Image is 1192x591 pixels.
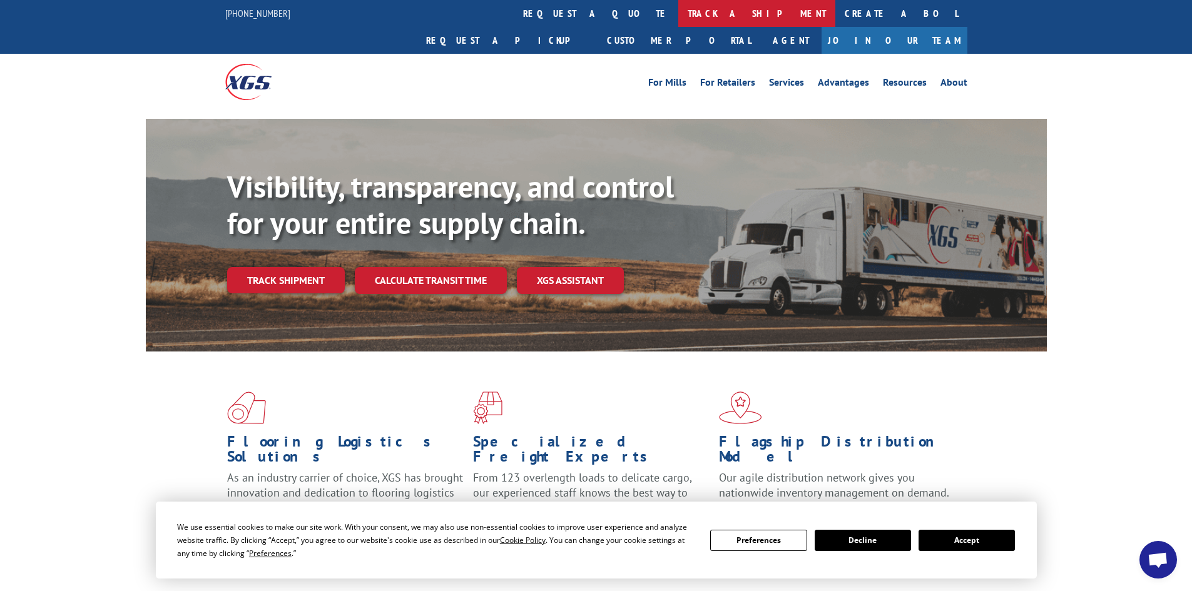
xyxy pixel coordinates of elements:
[719,434,955,470] h1: Flagship Distribution Model
[225,7,290,19] a: [PHONE_NUMBER]
[818,78,869,91] a: Advantages
[719,391,762,424] img: xgs-icon-flagship-distribution-model-red
[177,520,695,560] div: We use essential cookies to make our site work. With your consent, we may also use non-essential ...
[473,434,710,470] h1: Specialized Freight Experts
[473,470,710,526] p: From 123 overlength loads to delicate cargo, our experienced staff knows the best way to move you...
[648,78,686,91] a: For Mills
[249,548,292,558] span: Preferences
[227,434,464,470] h1: Flooring Logistics Solutions
[822,27,967,54] a: Join Our Team
[700,78,755,91] a: For Retailers
[156,502,1037,578] div: Cookie Consent Prompt
[1139,541,1177,578] div: Open chat
[815,530,911,551] button: Decline
[417,27,598,54] a: Request a pickup
[769,78,804,91] a: Services
[598,27,760,54] a: Customer Portal
[500,535,546,545] span: Cookie Policy
[227,391,266,424] img: xgs-icon-total-supply-chain-intelligence-red
[760,27,822,54] a: Agent
[919,530,1015,551] button: Accept
[227,470,463,515] span: As an industry carrier of choice, XGS has brought innovation and dedication to flooring logistics...
[473,391,502,424] img: xgs-icon-focused-on-flooring-red
[227,267,345,293] a: Track shipment
[940,78,967,91] a: About
[883,78,927,91] a: Resources
[719,470,949,500] span: Our agile distribution network gives you nationwide inventory management on demand.
[517,267,624,294] a: XGS ASSISTANT
[710,530,807,551] button: Preferences
[355,267,507,294] a: Calculate transit time
[227,167,674,242] b: Visibility, transparency, and control for your entire supply chain.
